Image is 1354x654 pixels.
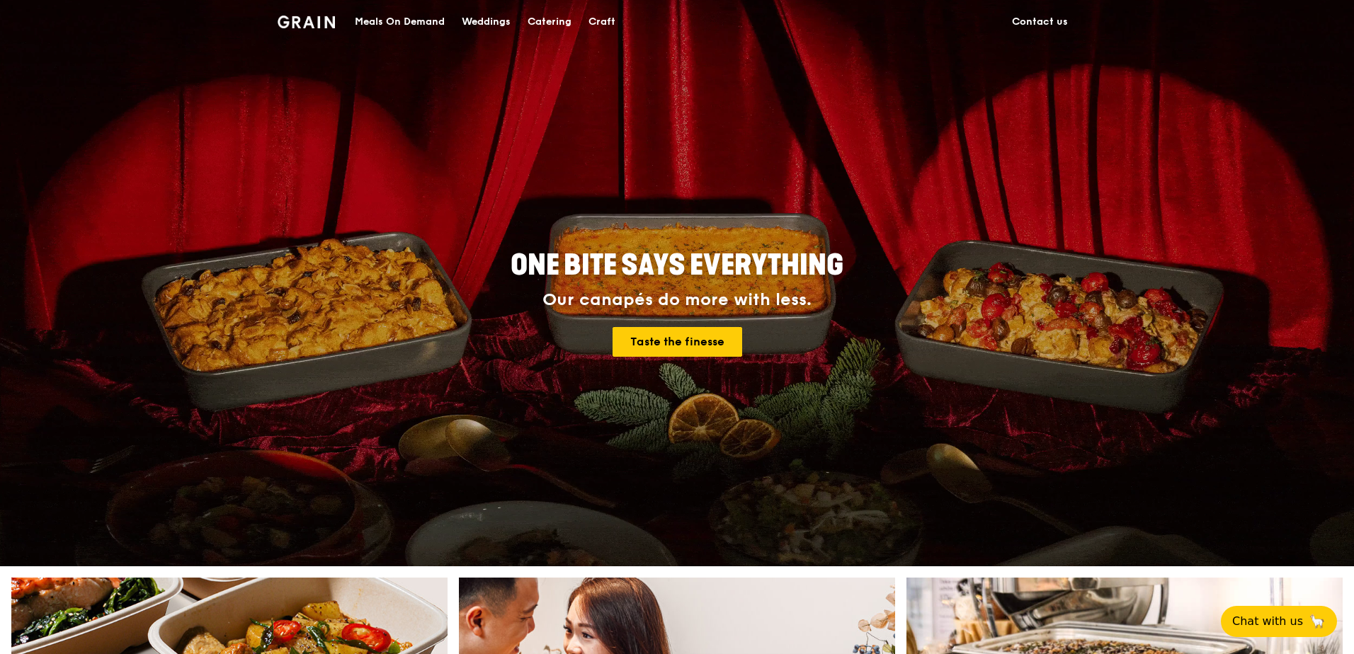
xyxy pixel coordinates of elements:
[1232,613,1303,630] span: Chat with us
[588,1,615,43] div: Craft
[453,1,519,43] a: Weddings
[528,1,571,43] div: Catering
[1003,1,1076,43] a: Contact us
[511,248,843,282] span: ONE BITE SAYS EVERYTHING
[355,1,445,43] div: Meals On Demand
[580,1,624,43] a: Craft
[422,290,932,310] div: Our canapés do more with less.
[519,1,580,43] a: Catering
[278,16,335,28] img: Grain
[1221,606,1337,637] button: Chat with us🦙
[462,1,511,43] div: Weddings
[1309,613,1326,630] span: 🦙
[613,327,742,357] a: Taste the finesse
